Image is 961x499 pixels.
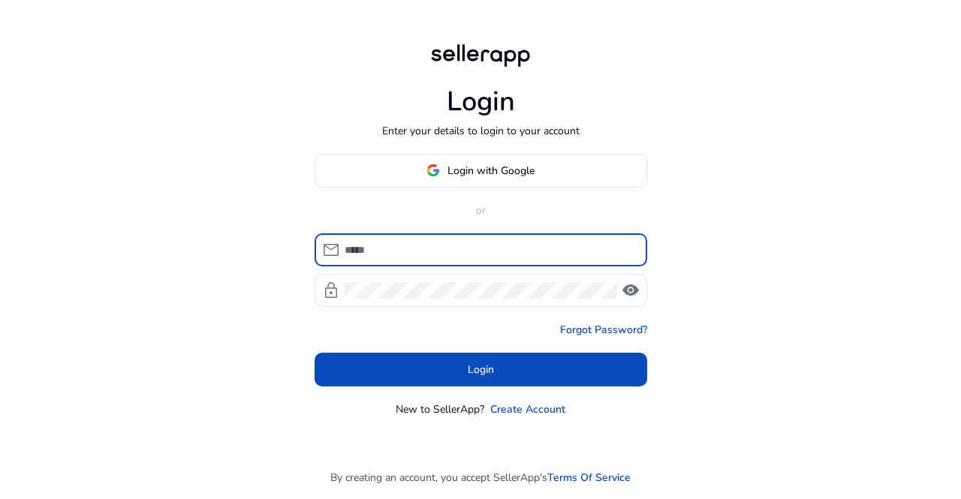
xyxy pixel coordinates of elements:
[396,401,484,417] p: New to SellerApp?
[315,154,647,188] button: Login with Google
[382,123,580,139] p: Enter your details to login to your account
[447,86,515,118] h1: Login
[322,281,340,299] span: lock
[547,470,631,485] a: Terms Of Service
[315,353,647,386] button: Login
[490,401,565,417] a: Create Account
[622,281,640,299] span: visibility
[315,203,647,218] p: or
[560,322,647,338] a: Forgot Password?
[426,164,440,177] img: google-logo.svg
[447,163,535,179] span: Login with Google
[322,241,340,259] span: mail
[468,362,494,377] span: Login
